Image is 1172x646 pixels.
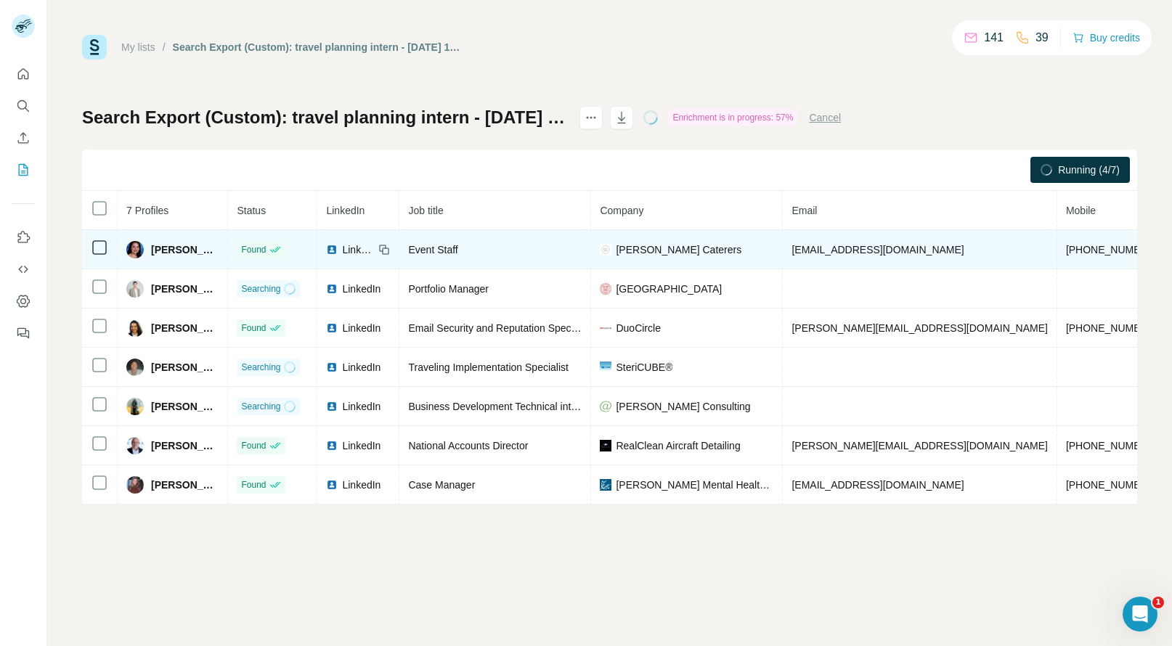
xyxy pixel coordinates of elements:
div: Enrichment is in progress: 57% [668,109,797,126]
span: [PERSON_NAME] [151,321,219,335]
span: LinkedIn [342,478,381,492]
button: Use Surfe API [12,256,35,282]
span: Searching [241,400,280,413]
span: Email [791,205,817,216]
img: LinkedIn logo [326,283,338,295]
span: SteriCUBE® [616,360,672,375]
span: Portfolio Manager [408,283,489,295]
span: [GEOGRAPHIC_DATA] [616,282,722,296]
img: Avatar [126,241,144,258]
span: [PERSON_NAME] [151,282,219,296]
span: Job title [408,205,443,216]
img: Surfe Logo [82,35,107,60]
button: Quick start [12,61,35,87]
span: LinkedIn [342,360,381,375]
img: company-logo [600,401,611,412]
img: LinkedIn logo [326,401,338,412]
img: Avatar [126,437,144,454]
span: LinkedIn [342,242,374,257]
button: Cancel [809,110,841,125]
span: Mobile [1066,205,1096,216]
button: Use Surfe on LinkedIn [12,224,35,250]
img: Avatar [126,359,144,376]
img: company-logo [600,244,611,255]
img: Avatar [126,476,144,494]
span: LinkedIn [342,282,381,296]
img: company-logo [600,479,611,491]
button: Dashboard [12,288,35,314]
img: Avatar [126,398,144,415]
span: Searching [241,282,280,295]
span: [PERSON_NAME][EMAIL_ADDRESS][DOMAIN_NAME] [791,322,1047,334]
button: Feedback [12,320,35,346]
button: My lists [12,157,35,183]
span: 7 Profiles [126,205,168,216]
span: Email Security and Reputation Specialist [408,322,591,334]
span: [PERSON_NAME] Consulting [616,399,750,414]
span: [PERSON_NAME] Mental Health Services [616,478,773,492]
span: DuoCircle [616,321,660,335]
img: LinkedIn logo [326,440,338,451]
span: LinkedIn [326,205,365,216]
span: [PERSON_NAME] [151,242,219,257]
span: National Accounts Director [408,440,528,451]
span: [EMAIL_ADDRESS][DOMAIN_NAME] [791,244,964,255]
img: company-logo [600,361,611,373]
li: / [163,40,166,54]
p: 141 [984,29,1004,46]
span: LinkedIn [342,321,381,335]
span: [PERSON_NAME] Caterers [616,242,741,257]
span: [PERSON_NAME] [151,438,219,453]
span: Status [237,205,266,216]
button: Buy credits [1073,28,1140,48]
p: 39 [1035,29,1049,46]
span: [EMAIL_ADDRESS][DOMAIN_NAME] [791,479,964,491]
img: LinkedIn logo [326,244,338,255]
span: [PERSON_NAME][EMAIL_ADDRESS][DOMAIN_NAME] [791,440,1047,451]
span: Found [241,322,266,335]
span: Searching [241,361,280,374]
img: LinkedIn logo [326,361,338,373]
span: Traveling Implementation Specialist [408,361,568,373]
span: [PERSON_NAME] [151,478,219,492]
h1: Search Export (Custom): travel planning intern - [DATE] 13:31 [82,106,566,129]
span: RealClean Aircraft Detailing [616,438,740,453]
button: actions [579,106,603,129]
img: Avatar [126,280,144,298]
img: company-logo [600,322,611,334]
a: My lists [121,41,155,53]
div: Search Export (Custom): travel planning intern - [DATE] 13:31 [173,40,461,54]
span: Found [241,439,266,452]
span: 1 [1152,597,1164,608]
span: [PERSON_NAME] [151,399,219,414]
span: LinkedIn [342,399,381,414]
span: Company [600,205,643,216]
img: company-logo [600,440,611,451]
button: Search [12,93,35,119]
span: [PHONE_NUMBER] [1066,244,1157,255]
span: [PERSON_NAME] [151,360,219,375]
span: LinkedIn [342,438,381,453]
img: LinkedIn logo [326,322,338,334]
span: Found [241,478,266,491]
img: Avatar [126,319,144,337]
span: Event Staff [408,244,457,255]
span: [PHONE_NUMBER] [1066,479,1157,491]
span: Case Manager [408,479,475,491]
iframe: Intercom live chat [1123,597,1157,631]
span: [PHONE_NUMBER] [1066,322,1157,334]
span: [PHONE_NUMBER] [1066,440,1157,451]
img: LinkedIn logo [326,479,338,491]
button: Enrich CSV [12,125,35,151]
span: Running (4/7) [1058,163,1120,177]
span: Found [241,243,266,256]
span: Business Development Technical intern [408,401,585,412]
img: company-logo [600,283,611,295]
